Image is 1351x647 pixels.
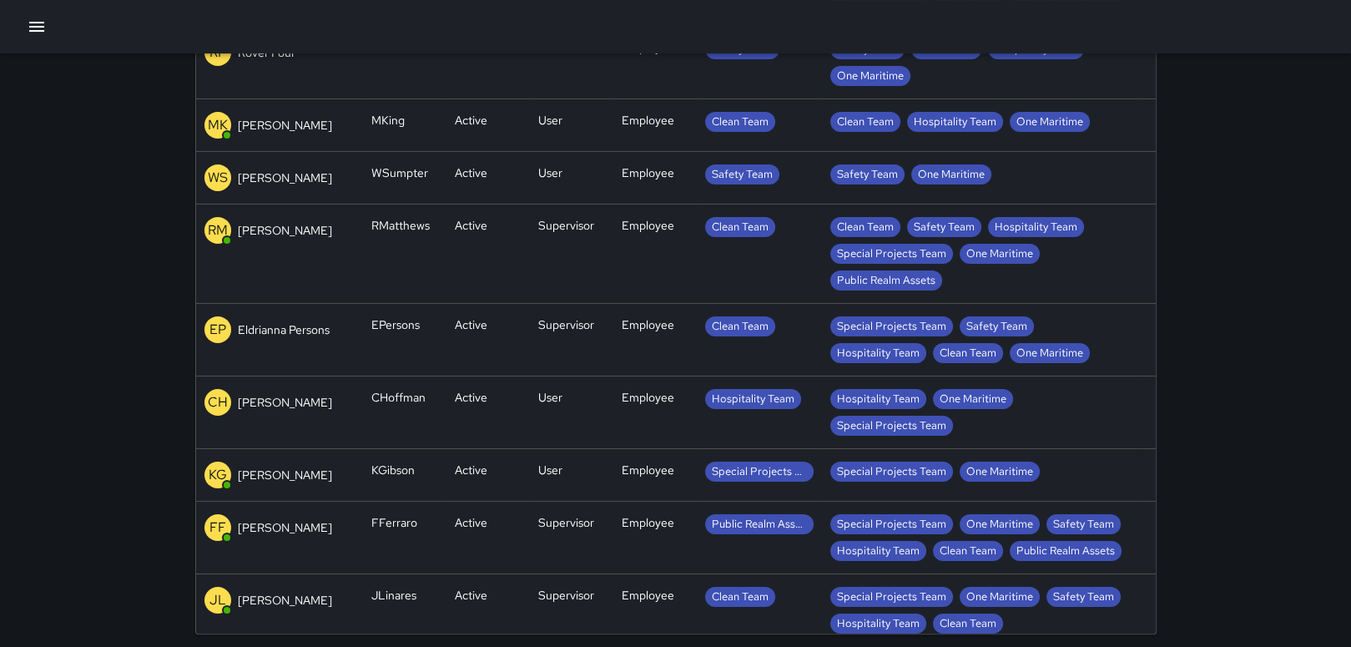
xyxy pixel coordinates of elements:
div: Active [446,151,530,204]
span: Clean Team [705,589,775,605]
span: One Maritime [1010,345,1090,361]
div: User [530,26,613,99]
div: User [530,151,613,204]
p: Eldrianna Persons [238,321,330,338]
span: One Maritime [830,68,910,84]
p: EP [209,320,226,340]
span: Clean Team [830,219,900,235]
span: Special Projects Team [830,417,953,434]
div: RFour [363,26,446,99]
span: Safety Team [1046,516,1121,533]
span: Safety Team [705,166,779,183]
span: Safety Team [705,41,779,58]
span: Public Realm Assets [1010,543,1122,559]
span: Hospitality Team [830,391,926,407]
p: [PERSON_NAME] [238,519,332,536]
div: Active [446,448,530,501]
p: RM [208,220,228,240]
div: KGibson [363,448,446,501]
span: Special Projects Team [705,463,814,480]
div: Employee [613,26,697,99]
div: Employee [613,151,697,204]
span: Safety Team [830,41,905,58]
span: Special Projects Team [830,463,953,480]
div: MKing [363,99,446,151]
div: Supervisor [530,204,613,303]
span: Hospitality Team [830,615,926,632]
span: Clean Team [705,114,775,130]
span: One Maritime [960,589,1040,605]
div: Active [446,303,530,376]
span: Clean Team [933,615,1003,632]
p: [PERSON_NAME] [238,592,332,609]
p: RF [209,43,226,63]
span: Public Realm Assets [705,516,814,533]
div: RMatthews [363,204,446,303]
p: [PERSON_NAME] [238,467,332,483]
p: CH [208,392,228,412]
span: Safety Team [830,166,905,183]
div: WSumpter [363,151,446,204]
p: [PERSON_NAME] [238,117,332,134]
div: Active [446,204,530,303]
div: EPersons [363,303,446,376]
div: User [530,376,613,448]
div: Supervisor [530,574,613,646]
span: Safety Team [907,219,981,235]
p: WS [208,168,228,188]
p: [PERSON_NAME] [238,169,332,186]
span: Hospitality Team [830,543,926,559]
div: Employee [613,448,697,501]
span: Special Projects Team [830,318,953,335]
p: MK [208,115,228,135]
span: Clean Team [933,543,1003,559]
span: Safety Team [1046,589,1121,605]
p: JL [209,590,226,610]
div: Employee [613,574,697,646]
div: Active [446,501,530,574]
p: FF [209,518,226,538]
span: One Maritime [960,516,1040,533]
span: Hospitality Team [988,41,1084,58]
span: Clean Team [830,114,900,130]
div: Active [446,99,530,151]
span: Special Projects Team [830,245,953,262]
span: Clean Team [705,219,775,235]
span: Safety Team [960,318,1034,335]
span: Special Projects Team [830,516,953,533]
div: Supervisor [530,501,613,574]
div: Employee [613,99,697,151]
div: JLinares [363,574,446,646]
div: FFerraro [363,501,446,574]
span: Clean Team [933,345,1003,361]
div: Active [446,376,530,448]
span: One Maritime [933,391,1013,407]
span: One Maritime [1010,114,1090,130]
p: [PERSON_NAME] [238,394,332,411]
p: [PERSON_NAME] [238,222,332,239]
span: Hospitality Team [705,391,801,407]
span: Clean Team [911,41,981,58]
div: Employee [613,204,697,303]
div: Employee [613,376,697,448]
span: Clean Team [705,318,775,335]
span: Hospitality Team [830,345,926,361]
div: Supervisor [530,303,613,376]
div: Employee [613,501,697,574]
div: Employee [613,303,697,376]
div: Active [446,574,530,646]
span: One Maritime [960,463,1040,480]
span: Hospitality Team [988,219,1084,235]
p: KG [209,465,227,485]
span: Hospitality Team [907,114,1003,130]
div: Active [446,26,530,99]
div: CHoffman [363,376,446,448]
div: User [530,448,613,501]
span: One Maritime [960,245,1040,262]
span: One Maritime [911,166,991,183]
span: Public Realm Assets [830,272,942,289]
p: Rover Four [238,44,295,61]
span: Special Projects Team [830,589,953,605]
div: User [530,99,613,151]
